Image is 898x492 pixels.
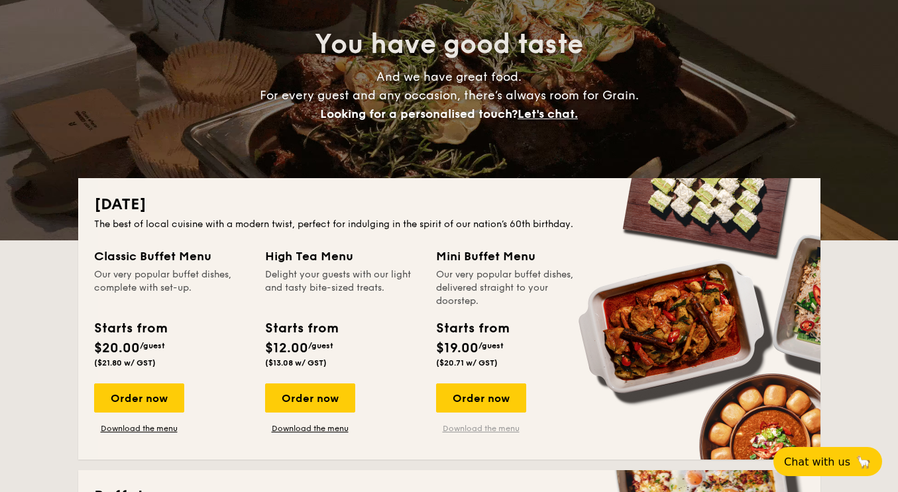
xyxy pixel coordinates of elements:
span: Chat with us [784,456,850,468]
span: /guest [308,341,333,350]
div: Our very popular buffet dishes, complete with set-up. [94,268,249,308]
div: Starts from [436,319,508,338]
span: ($20.71 w/ GST) [436,358,498,368]
span: $12.00 [265,340,308,356]
div: Order now [265,383,355,413]
span: 🦙 [856,454,871,469]
span: ($13.08 w/ GST) [265,358,327,368]
h2: [DATE] [94,194,805,215]
span: You have good taste [315,28,583,60]
span: /guest [478,341,504,350]
div: Starts from [94,319,166,338]
span: Looking for a personalised touch? [320,107,518,121]
div: Delight your guests with our light and tasty bite-sized treats. [265,268,420,308]
div: Mini Buffet Menu [436,247,591,266]
div: Our very popular buffet dishes, delivered straight to your doorstep. [436,268,591,308]
a: Download the menu [94,423,184,434]
div: High Tea Menu [265,247,420,266]
span: And we have great food. For every guest and any occasion, there’s always room for Grain. [260,70,639,121]
button: Chat with us🦙 [773,447,882,476]
div: Order now [436,383,526,413]
span: /guest [140,341,165,350]
a: Download the menu [436,423,526,434]
a: Download the menu [265,423,355,434]
div: Order now [94,383,184,413]
span: Let's chat. [518,107,578,121]
div: The best of local cuisine with a modern twist, perfect for indulging in the spirit of our nation’... [94,218,805,231]
span: $19.00 [436,340,478,356]
span: ($21.80 w/ GST) [94,358,156,368]
span: $20.00 [94,340,140,356]
div: Starts from [265,319,337,338]
div: Classic Buffet Menu [94,247,249,266]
